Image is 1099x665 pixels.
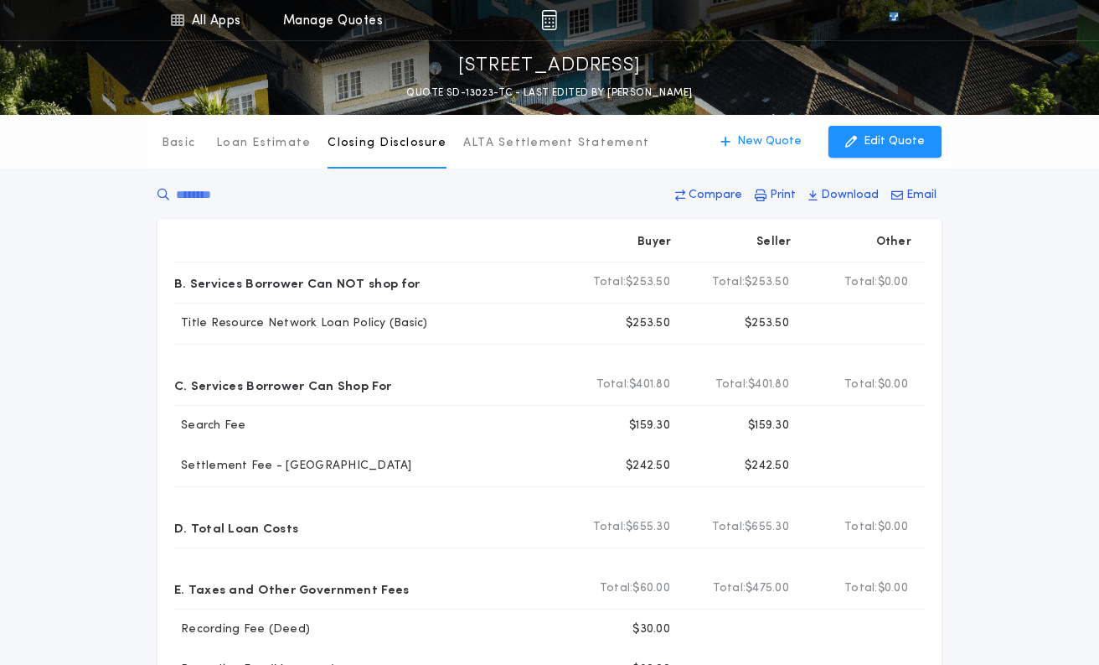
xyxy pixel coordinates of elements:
button: Print [750,180,801,210]
p: New Quote [737,133,802,150]
span: $253.50 [626,274,670,291]
span: $0.00 [878,519,908,536]
b: Total: [844,274,878,291]
p: $253.50 [745,315,789,332]
button: Download [803,180,884,210]
b: Total: [600,580,633,597]
p: ALTA Settlement Statement [463,135,649,152]
p: $30.00 [632,621,670,638]
p: $253.50 [626,315,670,332]
b: Total: [596,377,630,393]
p: $159.30 [629,418,670,434]
p: D. Total Loan Costs [174,514,298,541]
b: Total: [593,519,627,536]
img: img [541,10,557,30]
span: $0.00 [878,274,908,291]
p: Search Fee [174,418,246,434]
span: $655.30 [626,519,670,536]
p: Email [906,187,936,204]
p: B. Services Borrower Can NOT shop for [174,269,420,296]
p: Closing Disclosure [328,135,446,152]
span: $401.80 [748,377,789,393]
p: Loan Estimate [216,135,311,152]
p: Download [821,187,879,204]
p: Basic [162,135,195,152]
b: Total: [715,377,749,393]
p: Print [770,187,796,204]
p: C. Services Borrower Can Shop For [174,371,391,398]
p: Other [876,234,911,251]
p: Settlement Fee - [GEOGRAPHIC_DATA] [174,458,412,475]
span: $401.80 [629,377,670,393]
p: E. Taxes and Other Government Fees [174,575,409,602]
span: $60.00 [632,580,670,597]
b: Total: [712,519,746,536]
p: $242.50 [626,458,670,475]
span: $655.30 [745,519,789,536]
p: Buyer [637,234,671,251]
span: $475.00 [746,580,789,597]
p: $159.30 [748,418,789,434]
p: $242.50 [745,458,789,475]
p: Compare [689,187,742,204]
button: Email [886,180,942,210]
b: Total: [844,377,878,393]
button: Compare [670,180,747,210]
b: Total: [713,580,746,597]
p: Title Resource Network Loan Policy (Basic) [174,315,428,332]
p: [STREET_ADDRESS] [458,53,641,80]
p: QUOTE SD-13023-TC - LAST EDITED BY [PERSON_NAME] [406,85,692,101]
b: Total: [844,519,878,536]
span: $0.00 [878,580,908,597]
p: Recording Fee (Deed) [174,621,310,638]
b: Total: [712,274,746,291]
p: Edit Quote [864,133,925,150]
img: vs-icon [859,12,929,29]
span: $0.00 [878,377,908,393]
span: $253.50 [745,274,789,291]
button: Edit Quote [828,126,942,158]
b: Total: [593,274,627,291]
p: Seller [756,234,792,251]
button: New Quote [704,126,818,158]
b: Total: [844,580,878,597]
